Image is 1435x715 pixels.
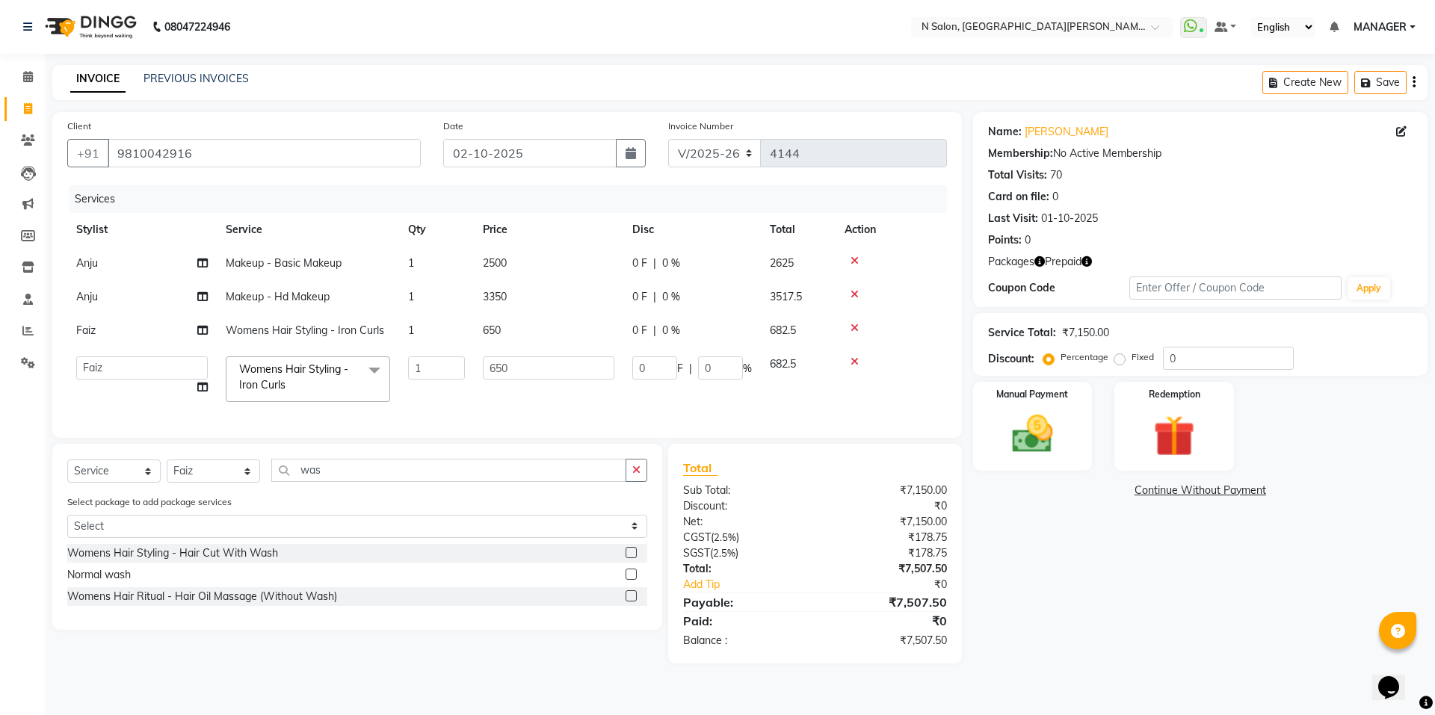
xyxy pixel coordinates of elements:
[67,120,91,133] label: Client
[672,483,815,498] div: Sub Total:
[668,120,733,133] label: Invoice Number
[1025,124,1108,140] a: [PERSON_NAME]
[408,290,414,303] span: 1
[632,256,647,271] span: 0 F
[815,514,957,530] div: ₹7,150.00
[743,361,752,377] span: %
[839,577,957,592] div: ₹0
[999,410,1067,458] img: _cash.svg
[689,361,692,377] span: |
[761,213,836,247] th: Total
[1045,254,1081,270] span: Prepaid
[76,290,98,303] span: Anju
[1354,19,1407,35] span: MANAGER
[226,290,330,303] span: Makeup - Hd Makeup
[662,256,680,271] span: 0 %
[672,561,815,577] div: Total:
[76,256,98,270] span: Anju
[483,290,507,303] span: 3350
[815,633,957,649] div: ₹7,507.50
[683,460,717,476] span: Total
[988,280,1129,296] div: Coupon Code
[770,357,796,371] span: 682.5
[662,289,680,305] span: 0 %
[67,139,109,167] button: +91
[67,567,131,583] div: Normal wash
[815,593,957,611] div: ₹7,507.50
[672,530,815,545] div: ( )
[976,483,1425,498] a: Continue Without Payment
[143,72,249,85] a: PREVIOUS INVOICES
[239,362,348,391] span: Womens Hair Styling - Iron Curls
[672,514,815,530] div: Net:
[988,167,1047,183] div: Total Visits:
[408,256,414,270] span: 1
[1348,277,1390,300] button: Apply
[67,213,217,247] th: Stylist
[399,213,474,247] th: Qty
[1025,232,1031,248] div: 0
[632,323,647,338] span: 0 F
[672,612,815,630] div: Paid:
[988,211,1038,226] div: Last Visit:
[67,589,337,604] div: Womens Hair Ritual - Hair Oil Massage (Without Wash)
[672,577,839,592] a: Add Tip
[653,256,656,271] span: |
[815,498,957,514] div: ₹0
[683,530,711,544] span: CGST
[653,323,656,338] span: |
[1262,71,1348,94] button: Create New
[653,289,656,305] span: |
[672,545,815,561] div: ( )
[226,324,384,337] span: Womens Hair Styling - Iron Curls
[1129,276,1342,300] input: Enter Offer / Coupon Code
[672,498,815,514] div: Discount:
[623,213,761,247] th: Disc
[996,388,1068,401] label: Manual Payment
[76,324,96,337] span: Faiz
[988,189,1049,205] div: Card on file:
[770,256,794,270] span: 2625
[815,545,957,561] div: ₹178.75
[714,531,736,543] span: 2.5%
[815,530,957,545] div: ₹178.75
[1041,211,1098,226] div: 01-10-2025
[67,545,278,561] div: Womens Hair Styling - Hair Cut With Wash
[1062,325,1109,341] div: ₹7,150.00
[770,324,796,337] span: 682.5
[672,593,815,611] div: Payable:
[988,146,1053,161] div: Membership:
[217,213,399,247] th: Service
[164,6,230,48] b: 08047224946
[836,213,947,247] th: Action
[1354,71,1407,94] button: Save
[67,495,232,509] label: Select package to add package services
[988,351,1034,367] div: Discount:
[713,547,735,559] span: 2.5%
[988,232,1022,248] div: Points:
[770,290,802,303] span: 3517.5
[226,256,342,270] span: Makeup - Basic Makeup
[683,546,710,560] span: SGST
[1141,410,1208,462] img: _gift.svg
[483,324,501,337] span: 650
[1061,350,1108,364] label: Percentage
[1132,350,1154,364] label: Fixed
[271,459,626,482] input: Search or Scan
[632,289,647,305] span: 0 F
[474,213,623,247] th: Price
[69,185,958,213] div: Services
[1052,189,1058,205] div: 0
[662,323,680,338] span: 0 %
[988,254,1034,270] span: Packages
[1050,167,1062,183] div: 70
[815,612,957,630] div: ₹0
[815,483,957,498] div: ₹7,150.00
[38,6,141,48] img: logo
[408,324,414,337] span: 1
[988,124,1022,140] div: Name:
[1149,388,1200,401] label: Redemption
[483,256,507,270] span: 2500
[677,361,683,377] span: F
[286,378,292,391] a: x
